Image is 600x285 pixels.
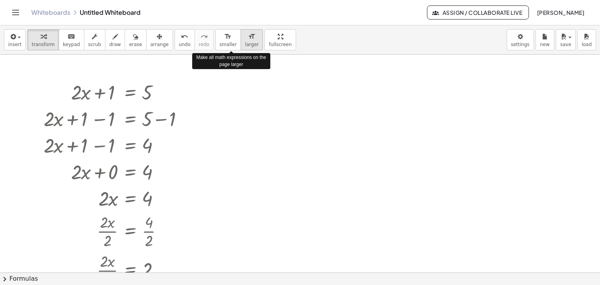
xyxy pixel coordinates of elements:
span: larger [245,42,259,47]
span: scrub [88,42,101,47]
span: insert [8,42,21,47]
button: redoredo [195,29,214,50]
button: arrange [146,29,173,50]
a: Whiteboards [31,9,70,16]
span: new [540,42,550,47]
button: [PERSON_NAME] [530,5,591,20]
span: fullscreen [269,42,291,47]
span: keypad [63,42,80,47]
button: settings [507,29,534,50]
i: keyboard [68,32,75,41]
button: save [556,29,576,50]
button: transform [27,29,59,50]
i: format_size [248,32,255,41]
span: load [582,42,592,47]
button: scrub [84,29,105,50]
button: load [577,29,596,50]
button: fullscreen [264,29,296,50]
span: settings [511,42,530,47]
button: keyboardkeypad [59,29,84,50]
span: [PERSON_NAME] [537,9,584,16]
button: undoundo [175,29,195,50]
span: erase [129,42,142,47]
span: save [560,42,571,47]
span: undo [179,42,191,47]
i: undo [181,32,188,41]
span: smaller [220,42,237,47]
span: arrange [150,42,169,47]
span: Assign / Collaborate Live [434,9,522,16]
i: redo [200,32,208,41]
span: transform [32,42,55,47]
span: draw [109,42,121,47]
button: insert [4,29,26,50]
button: format_sizelarger [241,29,263,50]
button: erase [125,29,146,50]
button: draw [105,29,125,50]
div: Make all math expressions on the page larger [192,53,270,69]
button: new [536,29,554,50]
button: Assign / Collaborate Live [427,5,529,20]
button: Toggle navigation [9,6,22,19]
i: format_size [224,32,232,41]
span: redo [199,42,209,47]
button: format_sizesmaller [215,29,241,50]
